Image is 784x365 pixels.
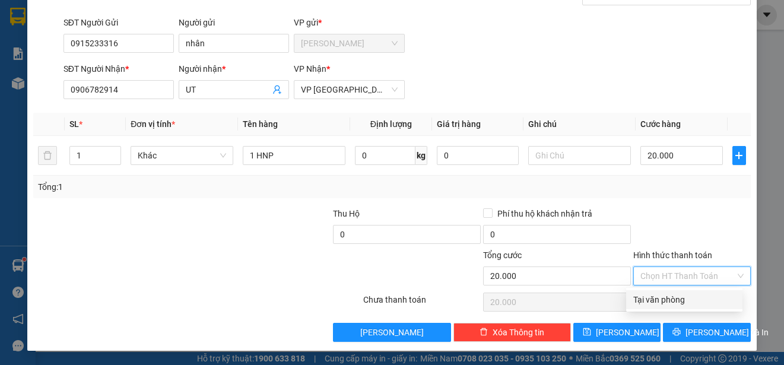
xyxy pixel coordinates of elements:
[583,328,591,337] span: save
[483,250,522,260] span: Tổng cước
[113,77,237,93] div: 100.000
[131,119,175,129] span: Đơn vị tính
[733,151,745,160] span: plus
[69,119,79,129] span: SL
[10,10,28,23] span: Gửi:
[663,323,751,342] button: printer[PERSON_NAME] và In
[437,146,519,165] input: 0
[732,146,746,165] button: plus
[360,326,424,339] span: [PERSON_NAME]
[415,146,427,165] span: kg
[10,37,106,51] div: NHU
[10,10,106,37] div: [PERSON_NAME]
[113,80,166,92] span: Chưa cước :
[528,146,631,165] input: Ghi Chú
[301,81,397,99] span: VP Sài Gòn
[179,16,289,29] div: Người gửi
[115,39,236,53] div: LUAN
[493,326,544,339] span: Xóa Thông tin
[672,328,681,337] span: printer
[362,293,482,314] div: Chưa thanh toán
[333,209,360,218] span: Thu Hộ
[38,146,57,165] button: delete
[10,51,106,68] div: 0914106920
[115,53,236,69] div: 0772642566
[243,146,345,165] input: VD: Bàn, Ghế
[138,147,226,164] span: Khác
[64,16,174,29] div: SĐT Người Gửi
[38,180,303,193] div: Tổng: 1
[301,34,397,52] span: VP Cao Tốc
[179,62,289,75] div: Người nhận
[573,323,661,342] button: save[PERSON_NAME]
[640,119,681,129] span: Cước hàng
[685,326,769,339] span: [PERSON_NAME] và In
[370,119,412,129] span: Định lượng
[243,119,278,129] span: Tên hàng
[294,16,404,29] div: VP gửi
[453,323,571,342] button: deleteXóa Thông tin
[294,64,326,74] span: VP Nhận
[596,326,659,339] span: [PERSON_NAME]
[523,113,636,136] th: Ghi chú
[115,10,236,39] div: VP [GEOGRAPHIC_DATA]
[633,293,735,306] div: Tại văn phòng
[493,207,597,220] span: Phí thu hộ khách nhận trả
[115,11,142,24] span: Nhận:
[480,328,488,337] span: delete
[633,250,712,260] label: Hình thức thanh toán
[437,119,481,129] span: Giá trị hàng
[64,62,174,75] div: SĐT Người Nhận
[272,85,282,94] span: user-add
[333,323,450,342] button: [PERSON_NAME]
